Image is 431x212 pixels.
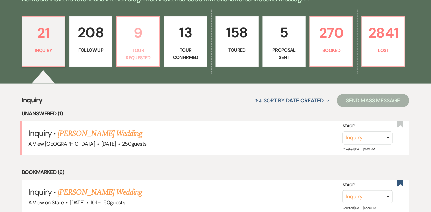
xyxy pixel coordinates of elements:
[58,128,142,140] a: [PERSON_NAME] Wedding
[28,140,95,147] span: A View [GEOGRAPHIC_DATA]
[22,109,410,118] li: Unanswered (1)
[164,16,207,67] a: 13Tour Confirmed
[121,47,155,62] p: Tour Requested
[28,128,52,138] span: Inquiry
[314,22,349,44] p: 270
[267,46,301,61] p: Proposal Sent
[69,16,112,67] a: 208Follow Up
[26,22,61,44] p: 21
[263,16,306,67] a: 5Proposal Sent
[121,22,155,44] p: 9
[70,199,84,206] span: [DATE]
[343,206,376,210] span: Created: [DATE] 12:26 PM
[366,22,401,44] p: 2841
[254,97,262,104] span: ↑↓
[216,16,259,67] a: 158Toured
[252,92,332,109] button: Sort By Date Created
[91,199,125,206] span: 101 - 150 guests
[74,21,108,44] p: 208
[343,147,375,152] span: Created: [DATE] 9:49 PM
[362,16,405,67] a: 2841Lost
[267,21,301,44] p: 5
[310,16,353,67] a: 270Booked
[101,140,116,147] span: [DATE]
[286,97,324,104] span: Date Created
[168,46,203,61] p: Tour Confirmed
[22,95,43,109] span: Inquiry
[220,46,254,54] p: Toured
[122,140,146,147] span: 250 guests
[116,16,160,67] a: 9Tour Requested
[22,168,410,177] li: Bookmarked (6)
[28,199,64,206] span: A View on State
[26,47,61,54] p: Inquiry
[28,187,52,197] span: Inquiry
[343,182,393,189] label: Stage:
[220,21,254,44] p: 158
[22,16,65,67] a: 21Inquiry
[366,47,401,54] p: Lost
[337,94,410,107] button: Send Mass Message
[343,123,393,130] label: Stage:
[74,46,108,54] p: Follow Up
[58,187,142,199] a: [PERSON_NAME] Wedding
[168,21,203,44] p: 13
[314,47,349,54] p: Booked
